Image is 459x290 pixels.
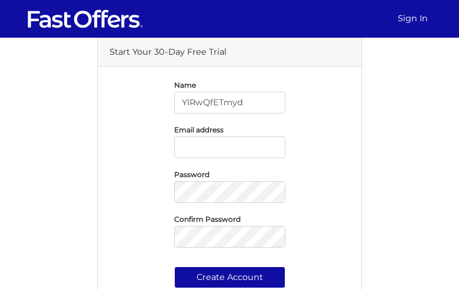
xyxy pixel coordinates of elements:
a: Sign In [393,7,433,30]
div: Start Your 30-Day Free Trial [98,38,361,66]
label: Confirm Password [174,218,241,221]
label: Name [174,84,196,86]
label: Password [174,173,209,176]
button: Create Account [174,266,285,288]
label: Email address [174,128,224,131]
